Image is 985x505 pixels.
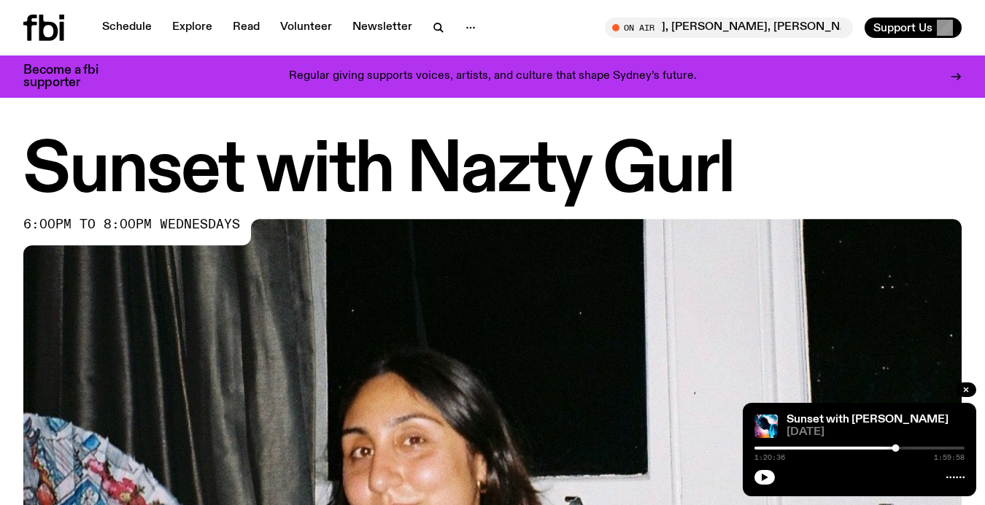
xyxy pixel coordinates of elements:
span: 1:20:36 [754,454,785,461]
a: Sunset with [PERSON_NAME] [787,414,949,425]
a: Schedule [93,18,161,38]
a: Read [224,18,269,38]
a: Volunteer [271,18,341,38]
a: Newsletter [344,18,421,38]
span: 1:59:58 [934,454,965,461]
h3: Become a fbi supporter [23,64,117,89]
h1: Sunset with Nazty Gurl [23,139,962,204]
span: [DATE] [787,427,965,438]
p: Regular giving supports voices, artists, and culture that shape Sydney’s future. [289,70,697,83]
img: Simon Caldwell stands side on, looking downwards. He has headphones on. Behind him is a brightly ... [754,415,778,438]
button: Support Us [865,18,962,38]
span: 6:00pm to 8:00pm wednesdays [23,219,240,231]
span: Support Us [873,21,932,34]
button: On AirThe Playlist with [PERSON_NAME], [PERSON_NAME], [PERSON_NAME], and Raf [605,18,853,38]
a: Explore [163,18,221,38]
